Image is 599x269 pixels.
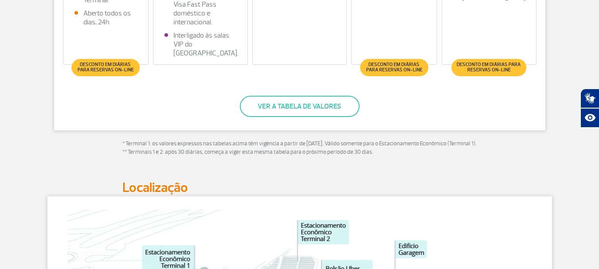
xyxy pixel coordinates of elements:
li: Aberto todos os dias, 24h [74,9,137,27]
button: Ver a tabela de valores [240,96,360,117]
button: Abrir tradutor de língua de sinais. [580,89,599,108]
div: Plugin de acessibilidade da Hand Talk. [580,89,599,128]
span: Desconto em diárias para reservas on-line [76,62,135,73]
li: Interligado às salas VIP do [GEOGRAPHIC_DATA]. [164,31,236,58]
span: Desconto em diárias para reservas on-line [364,62,423,73]
button: Abrir recursos assistivos. [580,108,599,128]
span: Desconto em diárias para reservas on-line [456,62,522,73]
h2: Localização [122,179,477,196]
p: * Terminal 1: os valores expressos nas tabelas acima têm vigência a partir de [DATE]. Válido some... [122,140,477,157]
